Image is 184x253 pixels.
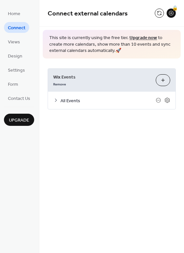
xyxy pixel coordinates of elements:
[48,7,128,20] span: Connect external calendars
[4,64,29,75] a: Settings
[8,81,18,88] span: Form
[8,53,22,60] span: Design
[49,35,174,54] span: This site is currently using the free tier. to create more calendars, show more than 10 events an...
[8,25,25,32] span: Connect
[4,22,29,33] a: Connect
[4,36,24,47] a: Views
[129,34,157,42] a: Upgrade now
[8,39,20,46] span: Views
[8,67,25,74] span: Settings
[4,50,26,61] a: Design
[4,79,22,89] a: Form
[53,74,150,80] span: Wix Events
[4,93,34,103] a: Contact Us
[60,97,156,104] span: All Events
[8,95,30,102] span: Contact Us
[4,114,34,126] button: Upgrade
[8,11,20,17] span: Home
[9,117,29,124] span: Upgrade
[53,82,66,86] span: Remove
[4,8,24,19] a: Home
